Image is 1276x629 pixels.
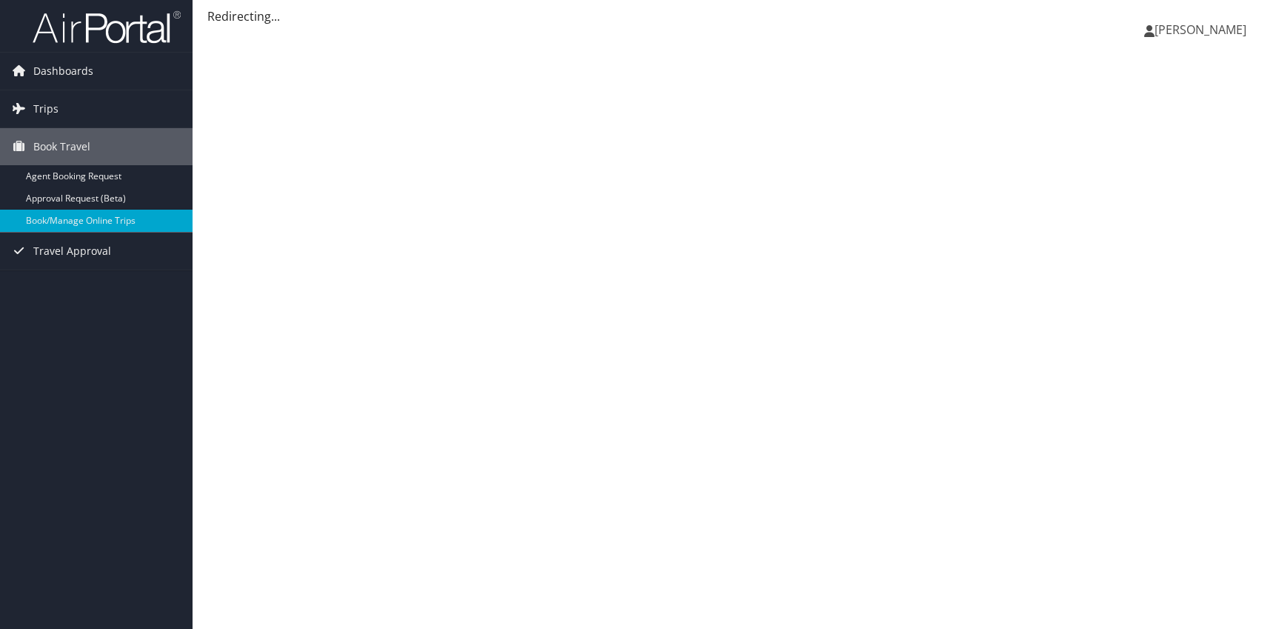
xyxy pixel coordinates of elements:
[33,10,181,44] img: airportal-logo.png
[33,233,111,270] span: Travel Approval
[33,53,93,90] span: Dashboards
[1155,21,1246,38] span: [PERSON_NAME]
[33,90,59,127] span: Trips
[207,7,1261,25] div: Redirecting...
[33,128,90,165] span: Book Travel
[1144,7,1261,52] a: [PERSON_NAME]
